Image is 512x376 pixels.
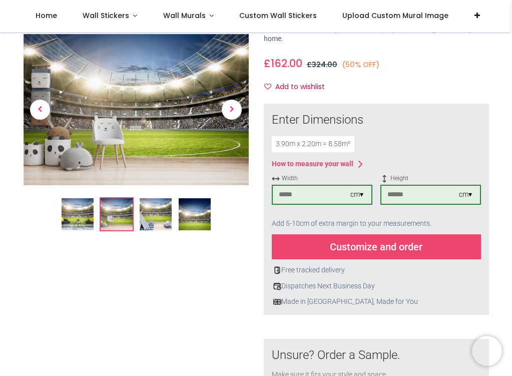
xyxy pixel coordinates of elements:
[140,198,172,230] img: WS-42561-03
[459,190,472,200] div: cm ▾
[30,100,50,120] span: Previous
[101,198,133,230] img: WS-42561-02
[264,56,302,71] span: £
[342,60,380,70] small: (50% OFF)
[380,174,481,183] span: Height
[472,336,502,366] iframe: Brevo live chat
[350,190,363,200] div: cm ▾
[272,112,481,129] div: Enter Dimensions
[36,11,57,21] span: Home
[215,57,249,163] a: Next
[272,297,481,307] div: Made in [GEOGRAPHIC_DATA], Made for You
[272,281,481,291] div: Dispatches Next Business Day
[272,213,481,235] div: Add 5-10cm of extra margin to your measurements.
[273,298,281,306] img: uk
[272,136,354,152] div: 3.90 m x 2.20 m = 8.58 m²
[312,60,337,70] span: 324.00
[264,79,333,96] button: Add to wishlistAdd to wishlist
[62,198,94,230] img: Football Stadium Wall Mural Wallpaper
[24,35,249,185] img: WS-42561-02
[272,174,372,183] span: Width
[83,11,129,21] span: Wall Stickers
[272,265,481,275] div: Free tracked delivery
[272,234,481,259] div: Customize and order
[163,11,206,21] span: Wall Murals
[264,83,271,90] i: Add to wishlist
[179,198,211,230] img: WS-42561-04
[342,11,448,21] span: Upload Custom Mural Image
[24,57,58,163] a: Previous
[239,11,317,21] span: Custom Wall Stickers
[271,56,302,71] span: 162.00
[222,100,242,120] span: Next
[307,60,337,70] span: £
[272,159,353,169] div: How to measure your wall
[272,347,481,364] div: Unsure? Order a Sample.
